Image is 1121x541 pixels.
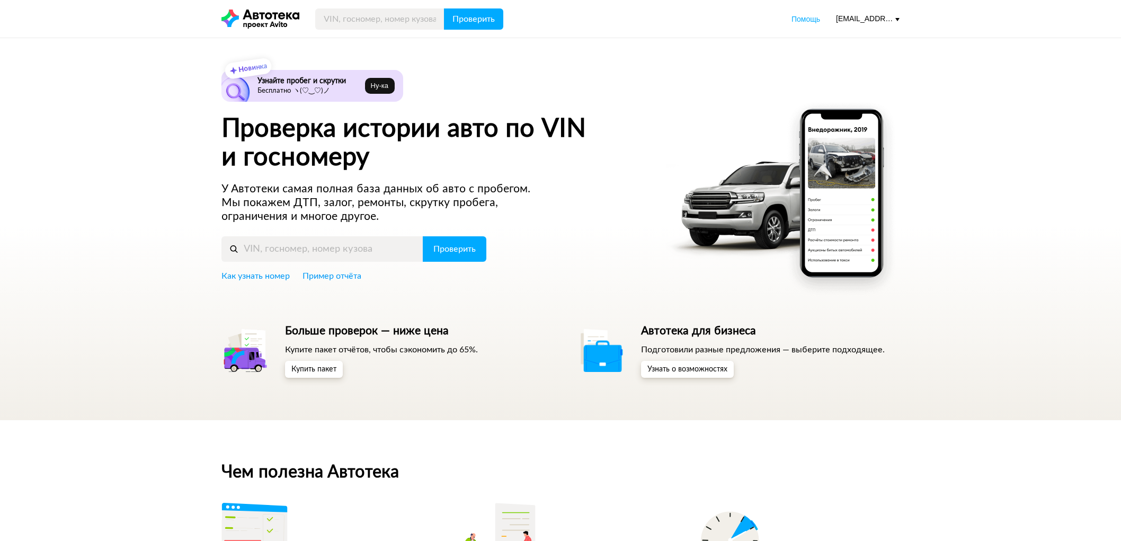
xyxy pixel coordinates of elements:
button: Купить пакет [285,361,343,378]
h2: Чем полезна Автотека [221,463,900,482]
p: Подготовили разные предложения — выберите подходящее. [641,344,885,356]
button: Проверить [423,236,486,262]
span: Проверить [452,15,495,23]
input: VIN, госномер, номер кузова [315,8,444,30]
p: Бесплатно ヽ(♡‿♡)ノ [257,87,361,95]
strong: Новинка [238,63,268,74]
p: Купите пакет отчётов, чтобы сэкономить до 65%. [285,344,478,356]
h5: Автотека для бизнеса [641,324,885,338]
span: Помощь [791,15,820,23]
h1: Проверка истории авто по VIN и госномеру [221,114,652,172]
button: Проверить [444,8,503,30]
span: Ну‑ка [371,82,388,90]
h5: Больше проверок — ниже цена [285,324,478,338]
div: [EMAIL_ADDRESS][PERSON_NAME][DOMAIN_NAME] [836,14,900,24]
a: Пример отчёта [303,270,361,282]
h6: Узнайте пробег и скрутки [257,76,361,86]
button: Узнать о возможностях [641,361,734,378]
p: У Автотеки самая полная база данных об авто с пробегом. Мы покажем ДТП, залог, ремонты, скрутку п... [221,182,551,224]
span: Узнать о возможностях [647,366,727,373]
span: Купить пакет [291,366,336,373]
span: Проверить [433,245,476,253]
input: VIN, госномер, номер кузова [221,236,423,262]
a: Помощь [791,14,820,24]
a: Как узнать номер [221,270,290,282]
